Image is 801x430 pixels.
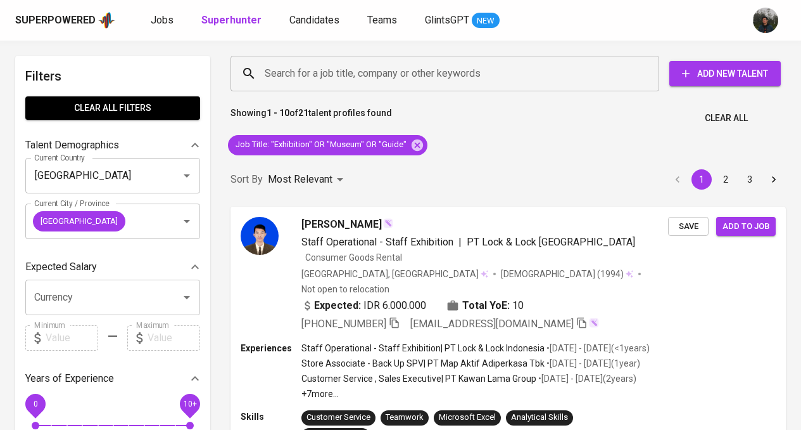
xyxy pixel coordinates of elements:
[301,388,650,400] p: +7 more ...
[98,11,115,30] img: app logo
[301,342,545,355] p: Staff Operational - Staff Exhibition | PT Lock & Lock Indonesia
[674,219,702,234] span: Save
[700,107,753,130] button: Clear All
[25,66,200,86] h6: Filters
[589,318,599,328] img: magic_wand.svg
[545,342,650,355] p: • [DATE] - [DATE] ( <1 years )
[201,14,262,26] b: Superhunter
[716,217,776,237] button: Add to job
[501,268,633,280] div: (1994)
[201,13,264,29] a: Superhunter
[425,14,469,26] span: GlintsGPT
[472,15,500,27] span: NEW
[183,399,196,408] span: 10+
[301,217,382,232] span: [PERSON_NAME]
[462,298,510,313] b: Total YoE:
[228,135,427,155] div: Job Title: "Exhibition" OR "Museum" OR "Guide"
[467,236,635,248] span: PT Lock & Lock [GEOGRAPHIC_DATA]
[289,14,339,26] span: Candidates
[267,108,289,118] b: 1 - 10
[33,211,125,231] div: [GEOGRAPHIC_DATA]
[764,169,784,190] button: Go to next page
[25,96,200,120] button: Clear All filters
[33,399,37,408] span: 0
[25,366,200,391] div: Years of Experience
[305,252,402,263] span: Consumer Goods Rental
[15,13,96,28] div: Superpowered
[301,298,426,313] div: IDR 6.000.000
[298,108,308,118] b: 21
[668,217,709,237] button: Save
[25,254,200,280] div: Expected Salary
[25,133,200,158] div: Talent Demographics
[740,169,760,190] button: Go to page 3
[301,318,386,330] span: [PHONE_NUMBER]
[545,357,640,370] p: • [DATE] - [DATE] ( 1 year )
[705,110,748,126] span: Clear All
[691,169,712,190] button: page 1
[178,212,196,230] button: Open
[228,139,414,151] span: Job Title : "Exhibition" OR "Museum" OR "Guide"
[289,13,342,29] a: Candidates
[46,325,98,351] input: Value
[367,14,397,26] span: Teams
[716,169,736,190] button: Go to page 2
[501,268,597,280] span: [DEMOGRAPHIC_DATA]
[536,372,636,385] p: • [DATE] - [DATE] ( 2 years )
[301,372,536,385] p: Customer Service , Sales Executive | PT Kawan Lama Group
[383,218,393,228] img: magic_wand.svg
[301,283,389,296] p: Not open to relocation
[753,8,778,33] img: glenn@glints.com
[301,236,453,248] span: Staff Operational - Staff Exhibition
[306,412,370,424] div: Customer Service
[25,259,97,275] p: Expected Salary
[425,13,500,29] a: GlintsGPT NEW
[230,107,392,130] p: Showing of talent profiles found
[367,13,400,29] a: Teams
[314,298,361,313] b: Expected:
[386,412,424,424] div: Teamwork
[241,217,279,255] img: a85219034fb5f767b16142a08783b9e1.jpeg
[151,14,173,26] span: Jobs
[679,66,771,82] span: Add New Talent
[230,172,263,187] p: Sort By
[241,342,301,355] p: Experiences
[151,13,176,29] a: Jobs
[268,168,348,192] div: Most Relevant
[301,268,488,280] div: [GEOGRAPHIC_DATA], [GEOGRAPHIC_DATA]
[15,11,115,30] a: Superpoweredapp logo
[268,172,332,187] p: Most Relevant
[410,318,574,330] span: [EMAIL_ADDRESS][DOMAIN_NAME]
[722,219,769,234] span: Add to job
[33,215,125,227] span: [GEOGRAPHIC_DATA]
[178,167,196,185] button: Open
[512,298,524,313] span: 10
[439,412,496,424] div: Microsoft Excel
[178,289,196,306] button: Open
[511,412,568,424] div: Analytical Skills
[25,138,119,153] p: Talent Demographics
[458,235,462,250] span: |
[35,100,190,116] span: Clear All filters
[301,357,545,370] p: Store Associate - Back Up SPV | PT Map Aktif Adiperkasa Tbk
[665,169,786,190] nav: pagination navigation
[669,61,781,86] button: Add New Talent
[25,371,114,386] p: Years of Experience
[241,410,301,423] p: Skills
[148,325,200,351] input: Value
